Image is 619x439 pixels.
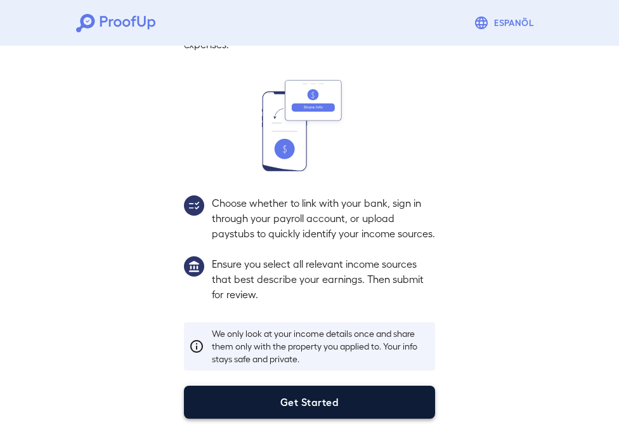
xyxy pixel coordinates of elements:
[184,195,204,216] img: group2.svg
[469,10,543,36] button: Espanõl
[212,256,435,302] p: Ensure you select all relevant income sources that best describe your earnings. Then submit for r...
[212,195,435,241] p: Choose whether to link with your bank, sign in through your payroll account, or upload paystubs t...
[184,256,204,277] img: group1.svg
[212,327,430,365] p: We only look at your income details once and share them only with the property you applied to. Yo...
[184,386,435,419] button: Get Started
[262,80,357,171] img: transfer_money.svg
